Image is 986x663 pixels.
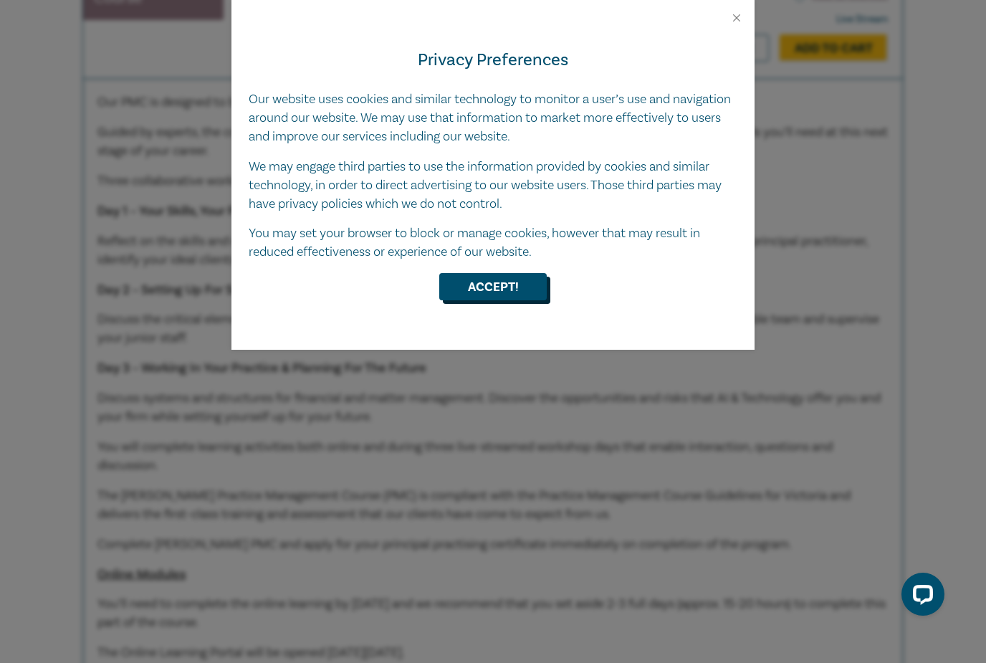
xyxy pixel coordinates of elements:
[249,90,737,146] p: Our website uses cookies and similar technology to monitor a user’s use and navigation around our...
[249,47,737,73] h4: Privacy Preferences
[249,224,737,262] p: You may set your browser to block or manage cookies, however that may result in reduced effective...
[730,11,743,24] button: Close
[439,273,547,300] button: Accept!
[890,567,950,627] iframe: LiveChat chat widget
[249,158,737,214] p: We may engage third parties to use the information provided by cookies and similar technology, in...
